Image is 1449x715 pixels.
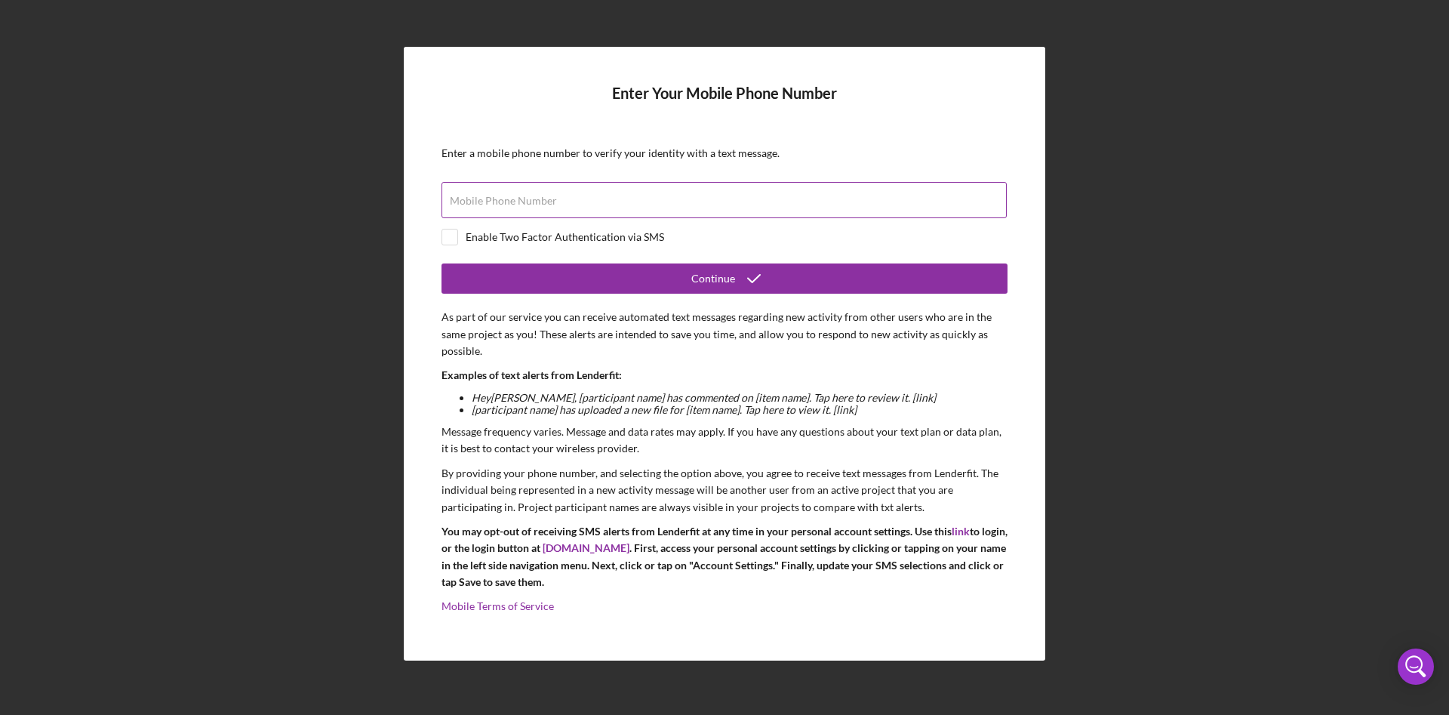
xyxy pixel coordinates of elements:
[543,541,629,554] a: [DOMAIN_NAME]
[441,599,554,612] a: Mobile Terms of Service
[441,85,1008,125] h4: Enter Your Mobile Phone Number
[441,424,1008,458] p: Message frequency varies. Message and data rates may apply. If you have any questions about your ...
[441,147,1008,159] div: Enter a mobile phone number to verify your identity with a text message.
[466,231,664,243] div: Enable Two Factor Authentication via SMS
[472,404,1008,416] li: [participant name] has uploaded a new file for [item name]. Tap here to view it. [link]
[691,264,735,294] div: Continue
[472,392,1008,404] li: Hey [PERSON_NAME] , [participant name] has commented on [item name]. Tap here to review it. [link]
[441,264,1008,294] button: Continue
[441,309,1008,359] p: As part of our service you can receive automated text messages regarding new activity from other ...
[1398,649,1434,685] div: Open Intercom Messenger
[952,525,970,538] a: link
[441,465,1008,516] p: By providing your phone number, and selecting the option above, you agree to receive text message...
[450,195,557,207] label: Mobile Phone Number
[441,367,1008,384] p: Examples of text alerts from Lenderfit:
[441,523,1008,591] p: You may opt-out of receiving SMS alerts from Lenderfit at any time in your personal account setti...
